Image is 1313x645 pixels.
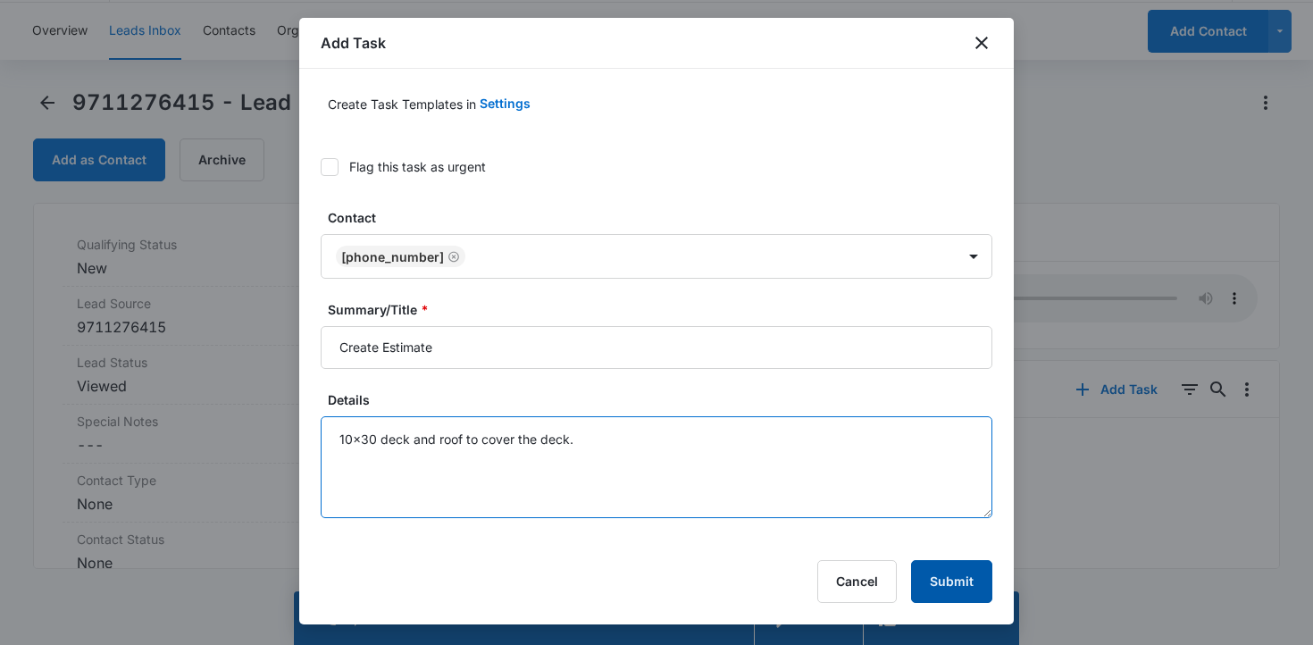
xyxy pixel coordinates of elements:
h1: Add Task [321,32,386,54]
button: Cancel [817,560,897,603]
p: Create Task Templates in [328,95,476,113]
label: Summary/Title [328,300,999,319]
div: Flag this task as urgent [349,157,486,176]
label: URL/Link [328,540,999,558]
button: Settings [480,82,531,125]
input: Summary/Title [321,326,992,369]
textarea: 10x30 deck and roof to cover the deck. [321,416,992,518]
label: Contact [328,208,999,227]
label: Details [328,390,999,409]
button: Submit [911,560,992,603]
div: Remove +12096170241 [444,250,460,263]
div: [PHONE_NUMBER] [341,249,444,264]
button: close [971,32,992,54]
